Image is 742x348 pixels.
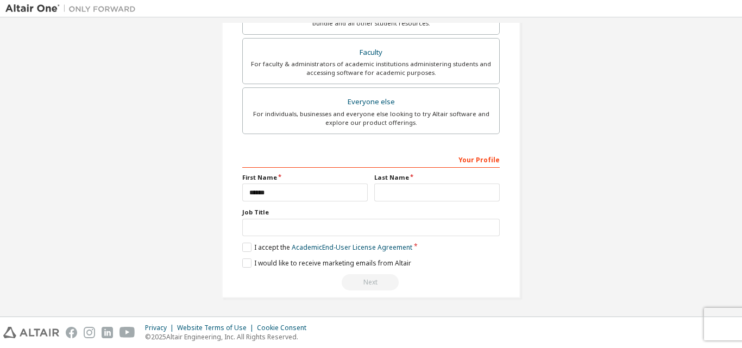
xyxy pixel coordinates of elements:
[102,327,113,338] img: linkedin.svg
[5,3,141,14] img: Altair One
[242,150,500,168] div: Your Profile
[145,324,177,332] div: Privacy
[242,258,411,268] label: I would like to receive marketing emails from Altair
[249,45,493,60] div: Faculty
[292,243,412,252] a: Academic End-User License Agreement
[66,327,77,338] img: facebook.svg
[3,327,59,338] img: altair_logo.svg
[145,332,313,341] p: © 2025 Altair Engineering, Inc. All Rights Reserved.
[374,173,500,182] label: Last Name
[249,110,493,127] div: For individuals, businesses and everyone else looking to try Altair software and explore our prod...
[242,173,368,182] label: First Name
[249,60,493,77] div: For faculty & administrators of academic institutions administering students and accessing softwa...
[242,243,412,252] label: I accept the
[249,94,493,110] div: Everyone else
[242,274,500,290] div: Read and acccept EULA to continue
[84,327,95,338] img: instagram.svg
[257,324,313,332] div: Cookie Consent
[242,208,500,217] label: Job Title
[120,327,135,338] img: youtube.svg
[177,324,257,332] div: Website Terms of Use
